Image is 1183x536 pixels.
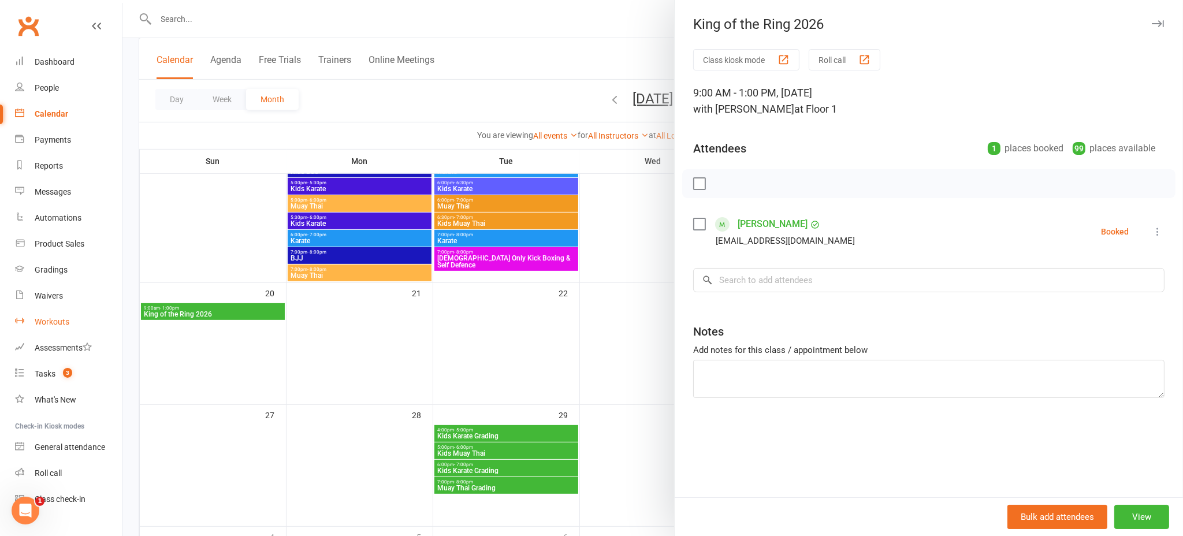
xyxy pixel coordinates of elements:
div: General attendance [35,442,105,452]
a: Tasks 3 [15,361,122,387]
button: Bulk add attendees [1007,505,1107,529]
button: Roll call [809,49,880,70]
div: Workouts [35,317,69,326]
a: People [15,75,122,101]
div: Attendees [693,140,746,157]
div: People [35,83,59,92]
div: Tasks [35,369,55,378]
a: Messages [15,179,122,205]
a: Automations [15,205,122,231]
a: Clubworx [14,12,43,40]
a: Roll call [15,460,122,486]
button: Class kiosk mode [693,49,799,70]
a: Waivers [15,283,122,309]
div: 9:00 AM - 1:00 PM, [DATE] [693,85,1165,117]
iframe: Intercom live chat [12,497,39,524]
div: What's New [35,395,76,404]
div: Messages [35,187,71,196]
a: Workouts [15,309,122,335]
div: Automations [35,213,81,222]
a: Class kiosk mode [15,486,122,512]
div: places booked [988,140,1063,157]
div: Reports [35,161,63,170]
div: Assessments [35,343,92,352]
div: Gradings [35,265,68,274]
div: 1 [988,142,1000,155]
span: at Floor 1 [794,103,837,115]
div: Notes [693,323,724,340]
div: Add notes for this class / appointment below [693,343,1165,357]
a: What's New [15,387,122,413]
span: 3 [63,368,72,378]
a: Dashboard [15,49,122,75]
div: Product Sales [35,239,84,248]
div: Booked [1101,228,1129,236]
div: [EMAIL_ADDRESS][DOMAIN_NAME] [716,233,855,248]
div: 99 [1073,142,1085,155]
div: places available [1073,140,1155,157]
span: with [PERSON_NAME] [693,103,794,115]
a: [PERSON_NAME] [738,215,808,233]
input: Search to add attendees [693,268,1165,292]
div: Roll call [35,468,62,478]
div: Waivers [35,291,63,300]
span: 1 [35,497,44,506]
a: Reports [15,153,122,179]
button: View [1114,505,1169,529]
a: General attendance kiosk mode [15,434,122,460]
div: Class check-in [35,494,85,504]
a: Gradings [15,257,122,283]
div: Calendar [35,109,68,118]
div: Dashboard [35,57,75,66]
div: Payments [35,135,71,144]
a: Calendar [15,101,122,127]
a: Payments [15,127,122,153]
a: Product Sales [15,231,122,257]
a: Assessments [15,335,122,361]
div: King of the Ring 2026 [675,16,1183,32]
